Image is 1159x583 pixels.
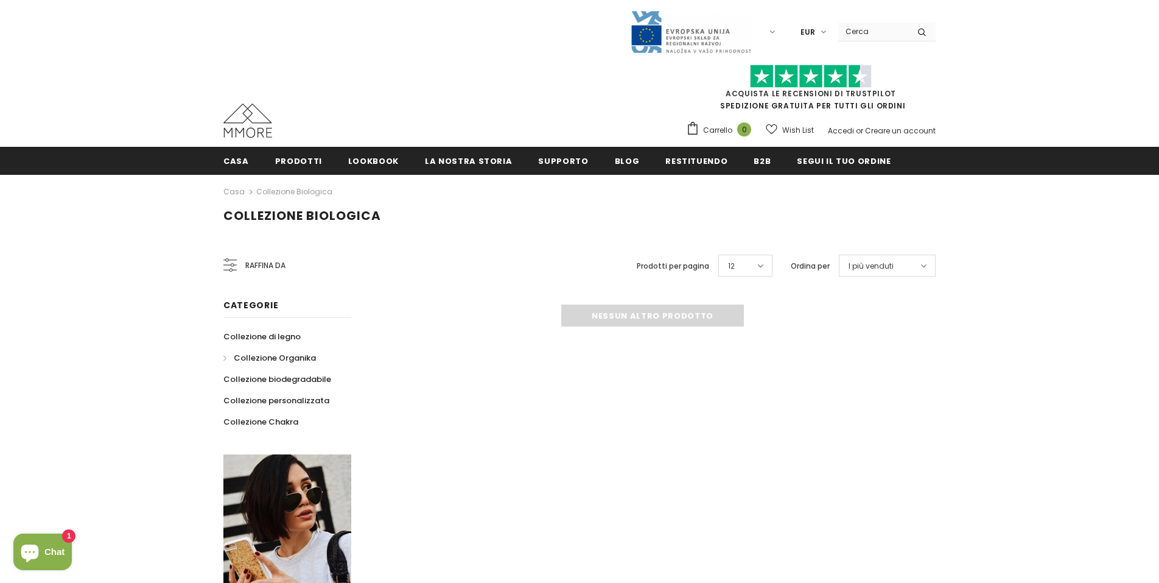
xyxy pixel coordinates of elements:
[223,299,278,311] span: Categorie
[766,119,814,141] a: Wish List
[256,186,332,197] a: Collezione biologica
[223,373,331,385] span: Collezione biodegradabile
[665,155,727,167] span: Restituendo
[425,147,512,174] a: La nostra storia
[630,10,752,54] img: Javni Razpis
[223,147,249,174] a: Casa
[849,260,894,272] span: I più venduti
[275,155,322,167] span: Prodotti
[791,260,830,272] label: Ordina per
[538,155,588,167] span: supporto
[782,124,814,136] span: Wish List
[223,369,331,390] a: Collezione biodegradabile
[425,155,512,167] span: La nostra storia
[348,147,399,174] a: Lookbook
[726,88,896,99] a: Acquista le recensioni di TrustPilot
[245,259,285,272] span: Raffina da
[234,352,316,364] span: Collezione Organika
[728,260,735,272] span: 12
[686,70,936,111] span: SPEDIZIONE GRATUITA PER TUTTI GLI ORDINI
[838,23,908,40] input: Search Site
[223,411,298,433] a: Collezione Chakra
[10,534,75,573] inbox-online-store-chat: Shopify online store chat
[223,207,381,224] span: Collezione biologica
[630,26,752,37] a: Javni Razpis
[703,124,732,136] span: Carrello
[797,155,891,167] span: Segui il tuo ordine
[223,331,301,342] span: Collezione di legno
[223,326,301,347] a: Collezione di legno
[754,147,771,174] a: B2B
[865,125,936,136] a: Creare un account
[665,147,727,174] a: Restituendo
[223,390,329,411] a: Collezione personalizzata
[797,147,891,174] a: Segui il tuo ordine
[275,147,322,174] a: Prodotti
[737,122,751,136] span: 0
[615,147,640,174] a: Blog
[223,185,245,199] a: Casa
[800,26,815,38] span: EUR
[615,155,640,167] span: Blog
[637,260,709,272] label: Prodotti per pagina
[750,65,872,88] img: Fidati di Pilot Stars
[856,125,863,136] span: or
[223,395,329,406] span: Collezione personalizzata
[828,125,854,136] a: Accedi
[223,104,272,138] img: Casi MMORE
[538,147,588,174] a: supporto
[348,155,399,167] span: Lookbook
[223,347,316,369] a: Collezione Organika
[223,155,249,167] span: Casa
[754,155,771,167] span: B2B
[686,121,757,140] a: Carrello 0
[223,416,298,428] span: Collezione Chakra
